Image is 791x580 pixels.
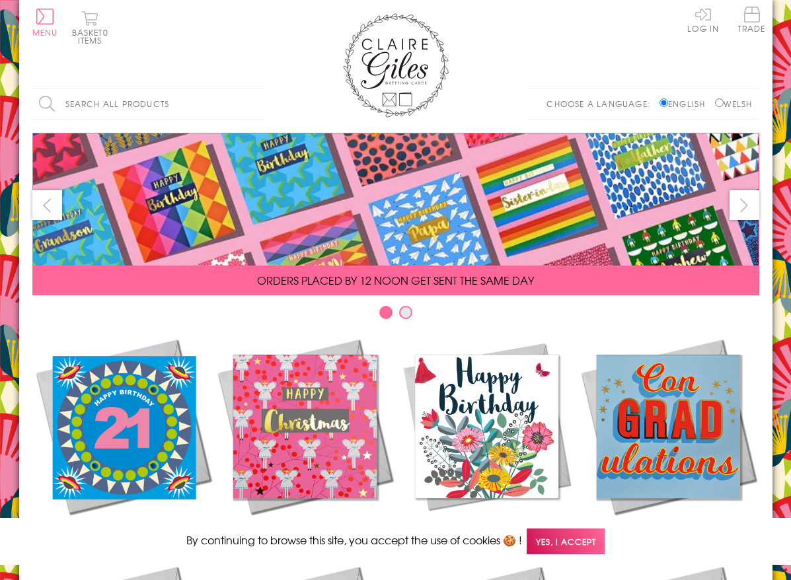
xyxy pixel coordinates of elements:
span: 0 items [78,26,108,46]
input: Search all products [32,89,264,119]
button: next [730,190,759,220]
button: Carousel Page 1 (Current Slide) [379,306,393,319]
input: Welsh [715,98,724,107]
a: Birthdays [396,336,578,543]
span: Trade [738,7,766,32]
a: Academic [578,336,759,543]
button: prev [32,190,62,220]
a: New Releases [32,336,214,543]
button: Menu [32,9,58,36]
button: Carousel Page 2 [399,306,412,319]
input: Search [250,89,264,119]
button: Basket0 items [72,11,108,44]
a: Log In [687,7,719,32]
p: Choose a language: [546,98,657,110]
span: Menu [32,26,58,38]
img: Claire Giles Greetings Cards [343,13,449,118]
a: Christmas [214,336,396,543]
span: ORDERS PLACED BY 12 NOON GET SENT THE SAME DAY [257,272,534,288]
a: Trade [738,7,766,35]
div: Carousel Pagination [32,305,759,326]
label: Welsh [715,98,753,110]
label: English [659,98,712,110]
input: English [659,98,668,107]
span: Yes, I accept [527,528,605,554]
